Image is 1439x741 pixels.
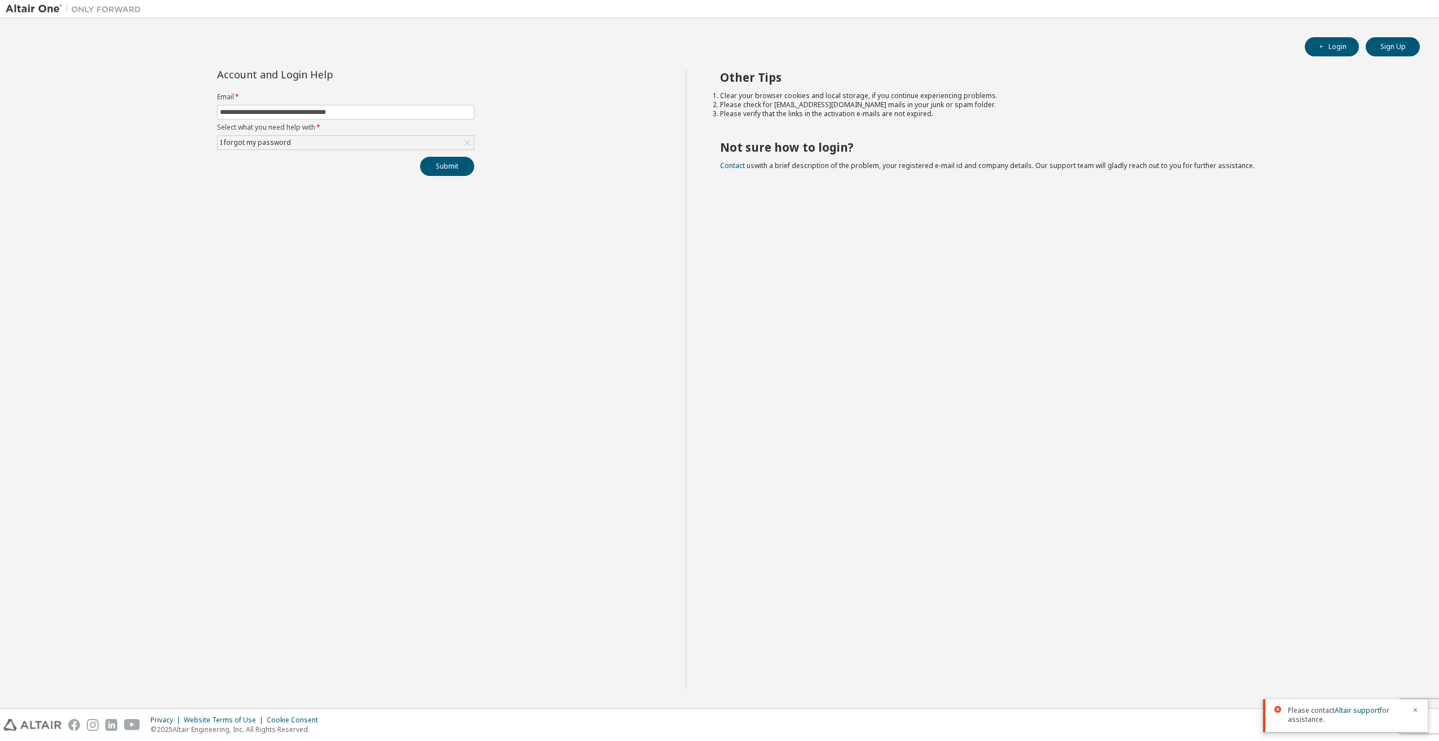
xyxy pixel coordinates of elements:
[1288,706,1405,724] span: Please contact for assistance.
[105,719,117,731] img: linkedin.svg
[217,70,423,79] div: Account and Login Help
[124,719,140,731] img: youtube.svg
[151,716,184,725] div: Privacy
[1335,705,1380,715] a: Altair support
[184,716,267,725] div: Website Terms of Use
[217,123,474,132] label: Select what you need help with
[720,161,1255,170] span: with a brief description of the problem, your registered e-mail id and company details. Our suppo...
[1366,37,1420,56] button: Sign Up
[151,725,325,734] p: © 2025 Altair Engineering, Inc. All Rights Reserved.
[218,136,474,149] div: I forgot my password
[218,136,293,149] div: I forgot my password
[1305,37,1359,56] button: Login
[68,719,80,731] img: facebook.svg
[3,719,61,731] img: altair_logo.svg
[217,92,474,102] label: Email
[267,716,325,725] div: Cookie Consent
[720,70,1400,85] h2: Other Tips
[720,91,1400,100] li: Clear your browser cookies and local storage, if you continue experiencing problems.
[720,109,1400,118] li: Please verify that the links in the activation e-mails are not expired.
[420,157,474,176] button: Submit
[6,3,147,15] img: Altair One
[87,719,99,731] img: instagram.svg
[720,140,1400,155] h2: Not sure how to login?
[720,100,1400,109] li: Please check for [EMAIL_ADDRESS][DOMAIN_NAME] mails in your junk or spam folder.
[720,161,754,170] a: Contact us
